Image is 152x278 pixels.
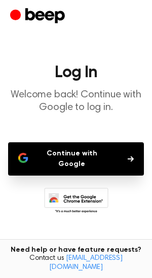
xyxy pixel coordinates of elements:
button: Continue with Google [8,142,144,176]
span: Contact us [6,254,146,272]
a: Beep [10,7,67,26]
p: Welcome back! Continue with Google to log in. [8,89,144,114]
h1: Log In [8,65,144,81]
a: [EMAIL_ADDRESS][DOMAIN_NAME] [49,255,123,271]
